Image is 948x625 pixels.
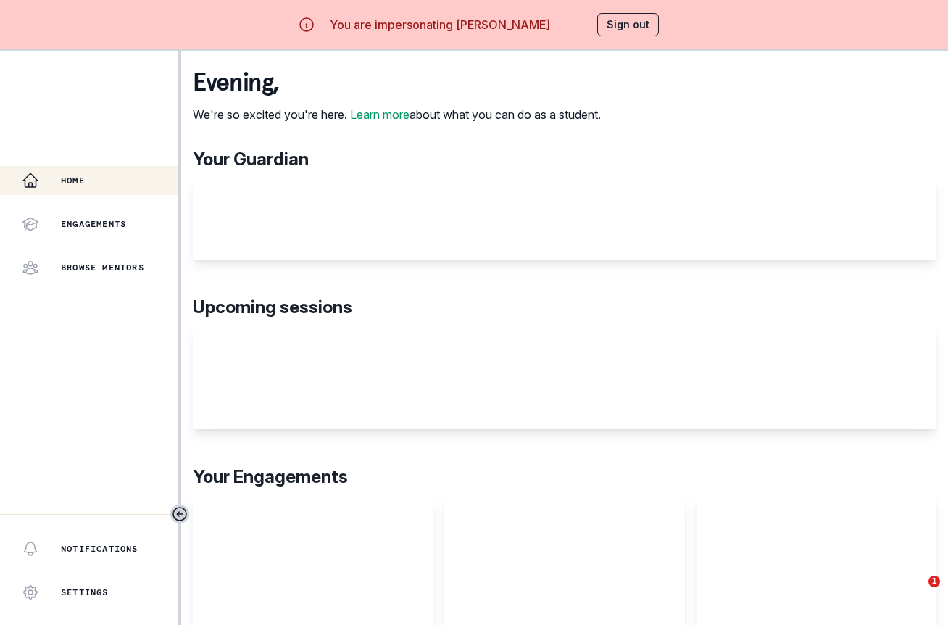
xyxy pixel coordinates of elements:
[928,576,940,587] span: 1
[170,505,189,523] button: Toggle sidebar
[193,146,936,173] p: Your Guardian
[61,218,126,230] p: Engagements
[350,107,409,122] a: Learn more
[899,576,934,610] iframe: Intercom live chat
[193,68,601,97] p: evening ,
[61,543,138,555] p: Notifications
[193,106,601,123] p: We're so excited you're here. about what you can do as a student.
[61,587,109,598] p: Settings
[193,294,936,320] p: Upcoming sessions
[61,262,144,273] p: Browse Mentors
[330,16,550,33] p: You are impersonating [PERSON_NAME]
[597,13,659,36] button: Sign out
[193,464,936,490] p: Your Engagements
[61,175,85,186] p: Home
